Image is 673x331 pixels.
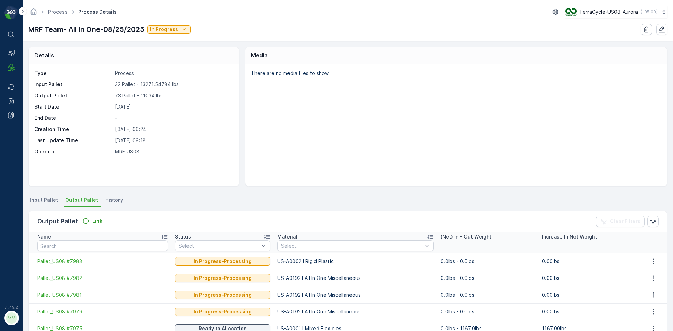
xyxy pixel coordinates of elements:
[48,9,68,15] a: Process
[34,70,112,77] p: Type
[37,258,168,265] a: Pallet_US08 #7983
[105,196,123,204] span: History
[77,8,118,15] span: Process Details
[538,303,640,320] td: 0.00lbs
[641,9,658,15] p: ( -05:00 )
[30,196,58,204] span: Input Pallet
[175,308,270,316] button: In Progress-Processing
[441,233,491,240] p: (Net) In - Out Weight
[179,242,259,249] p: Select
[437,287,538,303] td: 0.0lbs - 0.0lbs
[281,242,423,249] p: Select
[92,218,102,225] p: Link
[6,312,17,324] div: MM
[115,148,232,155] p: MRF.US08
[277,233,297,240] p: Material
[80,217,105,225] button: Link
[37,291,168,298] a: Pallet_US08 #7981
[274,253,437,270] td: US-A0002 I Rigid Plastic
[34,81,112,88] p: Input Pallet
[596,216,645,227] button: Clear Filters
[175,274,270,282] button: In Progress-Processing
[565,8,577,16] img: image_ci7OI47.png
[34,126,112,133] p: Creation Time
[147,25,191,34] button: In Progress
[538,253,640,270] td: 0.00lbs
[437,303,538,320] td: 0.0lbs - 0.0lbs
[65,196,98,204] span: Output Pallet
[37,233,51,240] p: Name
[579,8,638,15] p: TerraCycle-US08-Aurora
[274,287,437,303] td: US-A0192 I All In One Miscellaneous
[175,233,191,240] p: Status
[37,240,168,251] input: Search
[34,51,54,60] p: Details
[193,275,252,282] p: In Progress-Processing
[115,81,232,88] p: 32 Pallet - 13271.54784 lbs
[28,24,144,35] p: MRF Team- All In One-08/25/2025
[175,291,270,299] button: In Progress-Processing
[193,258,252,265] p: In Progress-Processing
[115,92,232,99] p: 73 Pallet - 11034 lbs
[4,305,18,309] span: v 1.49.2
[115,103,232,110] p: [DATE]
[115,115,232,122] p: -
[538,270,640,287] td: 0.00lbs
[542,233,597,240] p: Increase In Net Weight
[115,137,232,144] p: [DATE] 09:18
[150,26,178,33] p: In Progress
[193,308,252,315] p: In Progress-Processing
[30,11,38,16] a: Homepage
[274,303,437,320] td: US-A0192 I All In One Miscellaneous
[4,311,18,325] button: MM
[34,103,112,110] p: Start Date
[34,92,112,99] p: Output Pallet
[37,216,78,226] p: Output Pallet
[538,287,640,303] td: 0.00lbs
[34,148,112,155] p: Operator
[37,308,168,315] a: Pallet_US08 #7979
[437,270,538,287] td: 0.0lbs - 0.0lbs
[274,270,437,287] td: US-A0192 I All In One Miscellaneous
[437,253,538,270] td: 0.0lbs - 0.0lbs
[34,137,112,144] p: Last Update Time
[34,115,112,122] p: End Date
[4,6,18,20] img: logo
[251,51,268,60] p: Media
[193,291,252,298] p: In Progress-Processing
[115,126,232,133] p: [DATE] 06:24
[610,218,640,225] p: Clear Filters
[251,70,660,77] p: There are no media files to show.
[115,70,232,77] p: Process
[37,275,168,282] a: Pallet_US08 #7982
[175,257,270,266] button: In Progress-Processing
[565,6,667,18] button: TerraCycle-US08-Aurora(-05:00)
